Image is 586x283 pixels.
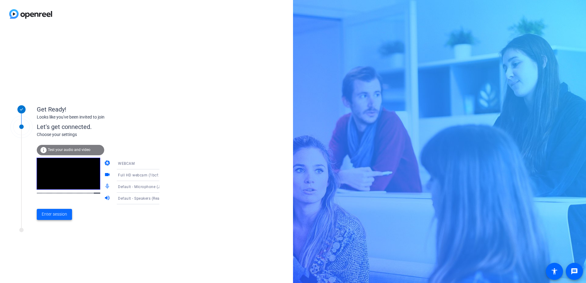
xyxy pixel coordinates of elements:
mat-icon: info [40,146,47,154]
mat-icon: mic_none [104,183,112,191]
span: Default - Microphone (JOUNIVO JV601) (5679:1002) [118,184,212,189]
mat-icon: accessibility [551,268,558,275]
span: Enter session [42,211,67,217]
mat-icon: volume_up [104,195,112,202]
div: Choose your settings [37,131,172,138]
span: Default - Speakers (Realtek(R) Audio) [118,196,184,201]
div: Get Ready! [37,105,159,114]
span: Test your audio and video [48,148,90,152]
mat-icon: message [571,268,578,275]
mat-icon: videocam [104,172,112,179]
button: Enter session [37,209,72,220]
span: Full HD webcam (1bcf:2284) [118,172,169,177]
div: Let's get connected. [37,122,172,131]
mat-icon: camera [104,160,112,167]
div: Looks like you've been invited to join [37,114,159,120]
span: WEBCAM [118,161,135,166]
